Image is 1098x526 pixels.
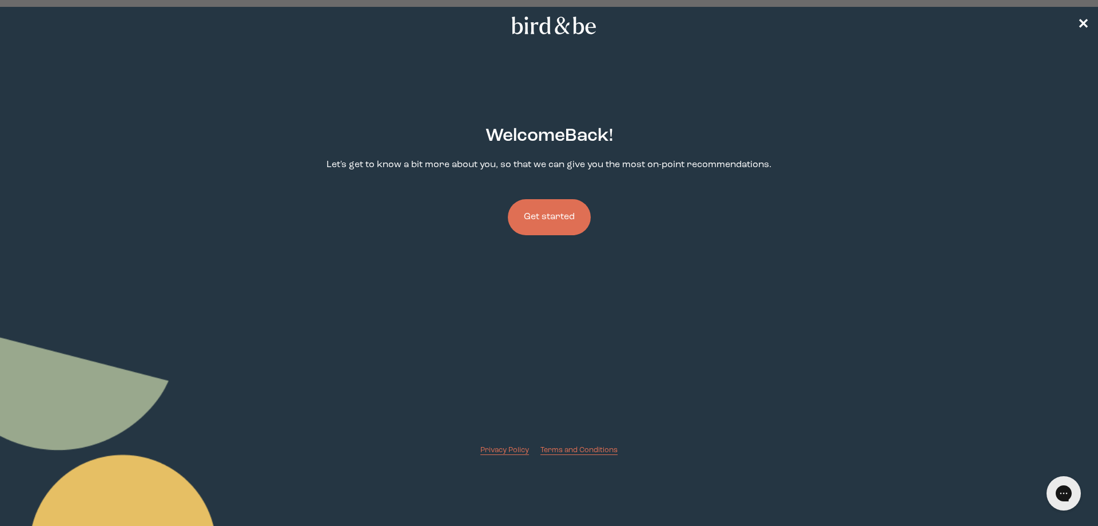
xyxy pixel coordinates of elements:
span: ✕ [1077,18,1089,32]
a: Privacy Policy [480,445,529,456]
span: Terms and Conditions [540,446,618,454]
h2: Welcome Back ! [486,123,613,149]
span: Privacy Policy [480,446,529,454]
button: Get started [508,199,591,235]
a: Get started [508,181,591,254]
a: ✕ [1077,15,1089,35]
a: Terms and Conditions [540,445,618,456]
p: Let's get to know a bit more about you, so that we can give you the most on-point recommendations. [327,159,771,172]
iframe: Gorgias live chat messenger [1041,472,1087,515]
